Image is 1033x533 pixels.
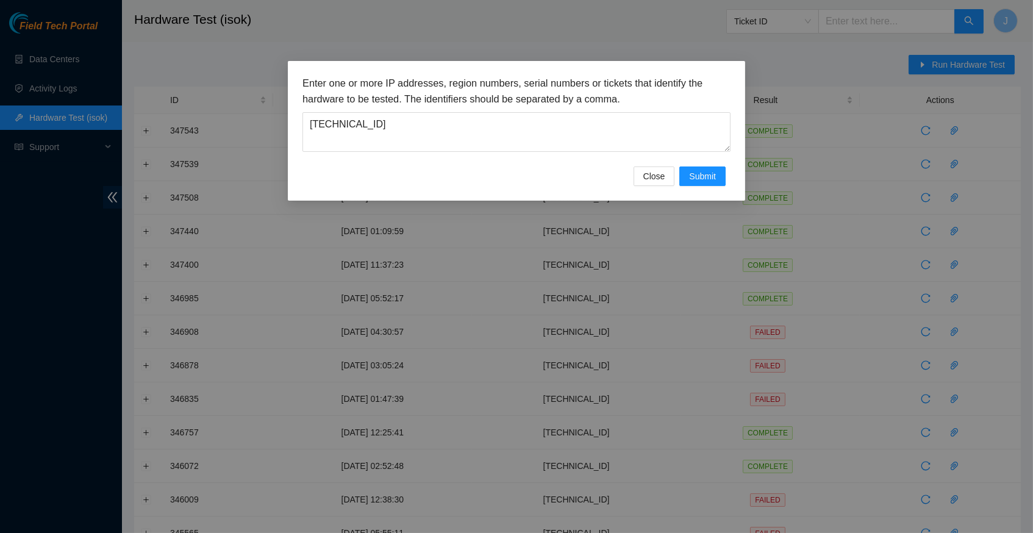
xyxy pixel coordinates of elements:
[302,76,731,107] h3: Enter one or more IP addresses, region numbers, serial numbers or tickets that identify the hardw...
[302,112,731,152] textarea: [TECHNICAL_ID]
[679,166,726,186] button: Submit
[643,170,665,183] span: Close
[689,170,716,183] span: Submit
[634,166,675,186] button: Close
